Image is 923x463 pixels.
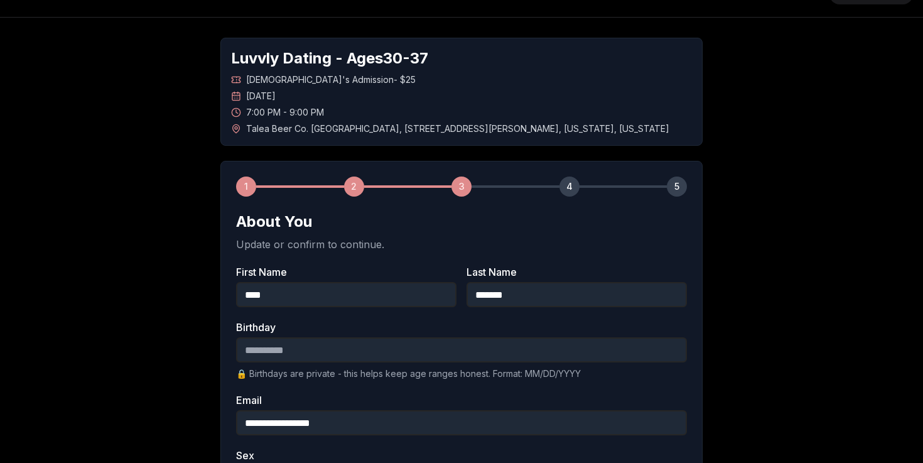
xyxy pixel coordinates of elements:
span: Talea Beer Co. [GEOGRAPHIC_DATA] , [STREET_ADDRESS][PERSON_NAME] , [US_STATE] , [US_STATE] [246,123,669,135]
span: [DEMOGRAPHIC_DATA]'s Admission - $25 [246,74,416,86]
p: Update or confirm to continue. [236,237,687,252]
p: 🔒 Birthdays are private - this helps keep age ranges honest. Format: MM/DD/YYYY [236,368,687,380]
label: First Name [236,267,456,277]
div: 1 [236,177,256,197]
label: Email [236,395,687,405]
div: 4 [559,177,580,197]
h2: About You [236,212,687,232]
label: Last Name [467,267,687,277]
div: 5 [667,177,687,197]
span: [DATE] [246,90,276,102]
div: 3 [451,177,472,197]
h1: Luvvly Dating - Ages 30 - 37 [231,48,692,68]
label: Birthday [236,322,687,332]
label: Sex [236,450,687,460]
span: 7:00 PM - 9:00 PM [246,106,324,119]
div: 2 [344,177,364,197]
